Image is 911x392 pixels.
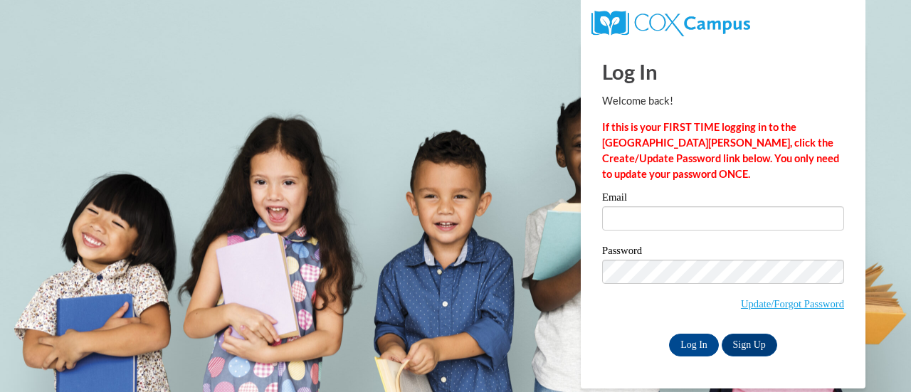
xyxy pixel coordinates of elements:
p: Welcome back! [602,93,844,109]
label: Password [602,245,844,260]
img: COX Campus [591,11,750,36]
a: COX Campus [591,16,750,28]
strong: If this is your FIRST TIME logging in to the [GEOGRAPHIC_DATA][PERSON_NAME], click the Create/Upd... [602,121,839,180]
h1: Log In [602,57,844,86]
a: Sign Up [722,334,777,356]
label: Email [602,192,844,206]
a: Update/Forgot Password [741,298,844,309]
input: Log In [669,334,719,356]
